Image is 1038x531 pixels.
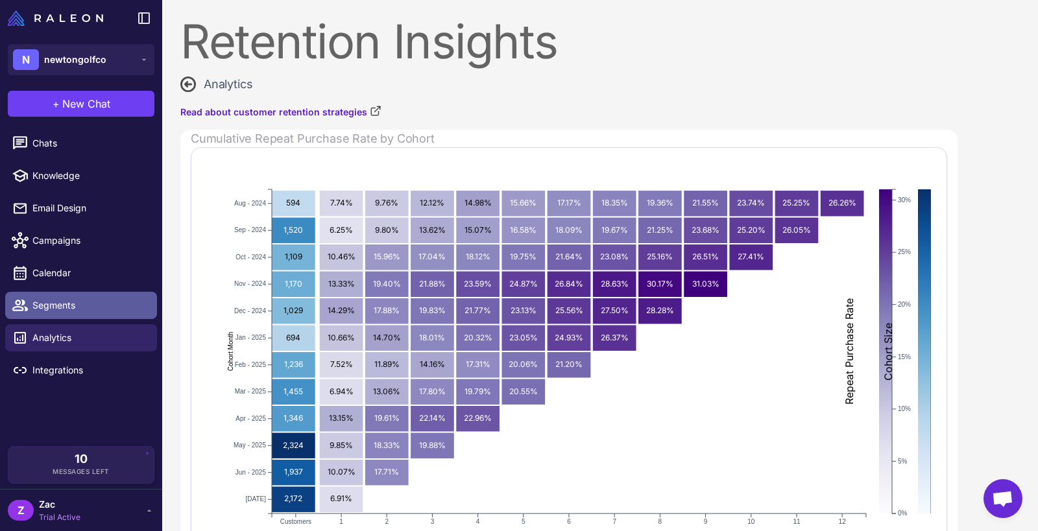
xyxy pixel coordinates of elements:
text: Feb - 2025 [235,360,267,368]
text: 25.25% [782,198,810,207]
span: Integrations [32,363,147,377]
text: 24.93% [555,332,583,342]
text: Jun - 2025 [235,468,267,475]
text: 13.62% [419,224,446,234]
text: 21.55% [692,198,719,207]
text: 26.26% [828,198,856,207]
text: 18.33% [374,440,400,449]
text: 19.67% [601,224,628,234]
text: 22.14% [419,413,446,423]
text: 19.36% [647,198,673,207]
text: 5 [522,518,525,525]
text: 17.88% [374,305,400,315]
div: N [13,49,39,70]
text: 11 [793,518,801,525]
div: Retention Insights [180,18,958,65]
text: 28.28% [646,305,674,315]
text: 14.16% [420,359,445,369]
text: 13.15% [329,413,354,423]
span: Calendar [32,266,147,280]
text: 10 [747,518,755,525]
span: Knowledge [32,169,147,183]
text: 18.01% [419,332,445,342]
text: 17.31% [466,359,490,369]
text: 22.96% [464,413,492,423]
text: 28.63% [601,278,629,288]
text: 7.52% [330,359,353,369]
text: 7.74% [330,198,353,207]
text: 6.25% [330,224,353,234]
text: 23.74% [737,198,765,207]
text: Aug - 2024 [234,199,266,206]
text: 8 [658,518,662,525]
text: 3 [431,518,435,525]
text: 1,455 [284,386,303,395]
a: Campaigns [5,227,157,254]
a: Calendar [5,259,157,287]
text: 13.06% [373,386,400,395]
text: 21.25% [647,224,673,234]
text: 23.59% [464,278,492,288]
text: 6.91% [330,493,352,503]
text: Customers [280,518,311,525]
text: 15.07% [465,224,492,234]
a: Integrations [5,357,157,384]
text: 25.16% [647,252,673,261]
text: 7 [612,518,616,525]
text: 25.56% [555,305,583,315]
span: Analytics [32,331,147,345]
text: 20% [898,300,911,307]
text: Apr - 2025 [235,414,266,421]
text: 30% [898,196,911,203]
text: 27.41% [738,252,764,261]
text: 10.66% [328,332,355,342]
text: 19.83% [419,305,446,315]
text: 16.58% [510,224,537,234]
text: 26.37% [601,332,629,342]
span: Campaigns [32,233,147,248]
text: 18.12% [466,252,490,261]
text: 21.20% [555,359,583,369]
text: 694 [286,332,300,342]
text: 11.89% [374,359,400,369]
text: 26.05% [782,224,811,234]
span: Chats [32,136,147,150]
text: 2,172 [284,493,302,503]
text: 5% [898,457,908,464]
div: Z [8,500,34,521]
text: 6.94% [330,386,354,395]
text: 10% [898,405,911,412]
text: 20.55% [509,386,538,395]
text: 1,109 [285,252,302,261]
text: 9 [704,518,708,525]
text: 18.35% [601,198,628,207]
text: 14.29% [328,305,355,315]
text: 21.88% [419,278,446,288]
a: Open chat [984,479,1022,518]
text: 1 [339,518,343,525]
text: 19.40% [373,278,401,288]
text: 1,520 [284,224,303,234]
a: Segments [5,292,157,319]
text: Nov - 2024 [234,280,266,287]
text: 25% [898,248,911,255]
text: 17.71% [374,467,399,477]
img: Raleon Logo [8,10,103,26]
text: 31.03% [692,278,719,288]
span: Segments [32,298,147,313]
span: Trial Active [39,512,80,523]
text: Mar - 2025 [235,388,267,395]
text: 15.66% [510,198,537,207]
text: 15% [898,353,911,360]
span: + [53,96,60,112]
text: Jan - 2025 [235,334,267,341]
span: Messages Left [53,467,110,477]
text: 21.64% [555,252,583,261]
text: 9.80% [375,224,399,234]
text: 19.75% [510,252,537,261]
a: Knowledge [5,162,157,189]
span: New Chat [62,96,110,112]
text: 9.85% [330,440,353,449]
a: Analytics [5,324,157,351]
text: 17.04% [418,252,446,261]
